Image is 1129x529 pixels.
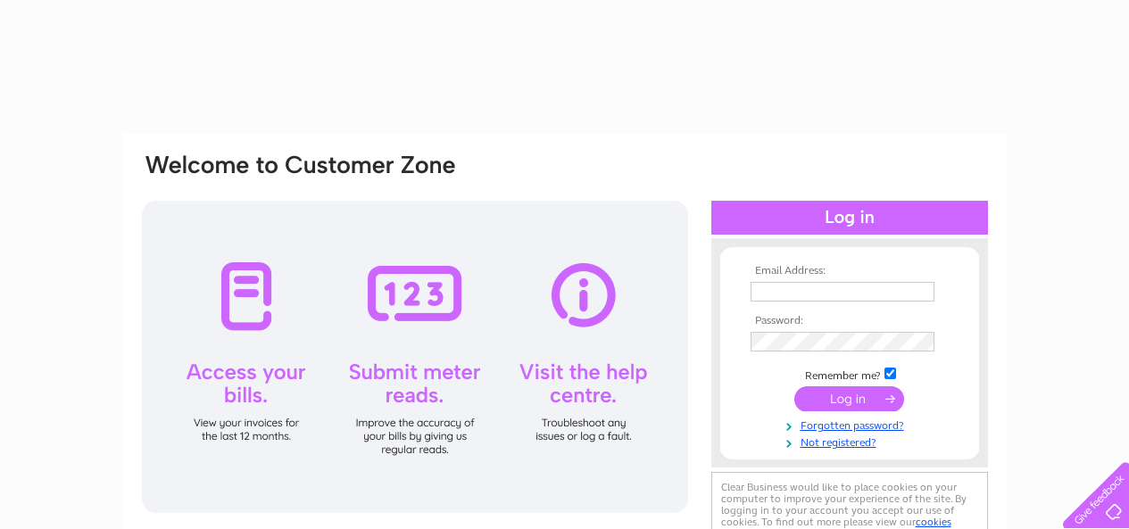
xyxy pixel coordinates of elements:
[746,365,953,383] td: Remember me?
[746,265,953,277] th: Email Address:
[751,416,953,433] a: Forgotten password?
[746,315,953,327] th: Password:
[794,386,904,411] input: Submit
[751,433,953,450] a: Not registered?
